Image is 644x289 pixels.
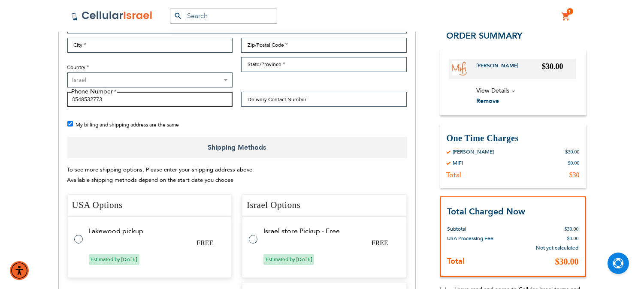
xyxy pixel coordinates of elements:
span: FREE [197,239,213,247]
div: $0.00 [568,160,580,166]
span: $0.00 [567,236,579,242]
input: Search [170,9,277,24]
a: 1 [562,12,571,22]
span: USA Processing Fee [447,235,494,242]
span: Estimated by [DATE] [89,254,139,265]
span: To see more shipping options, Please enter your shipping address above. Available shipping method... [67,166,254,184]
span: 1 [568,8,571,15]
th: Subtotal [447,218,514,234]
span: Not yet calculated [536,245,579,252]
a: [PERSON_NAME] [477,62,525,76]
span: Remove [477,97,499,105]
div: Total [447,171,462,179]
h4: USA Options [67,194,232,217]
span: $30.00 [555,257,579,267]
h3: One Time Charges [447,132,580,144]
td: Israel store Pickup - Free [263,227,396,235]
strong: Total [447,256,465,267]
div: $30 [569,171,580,179]
div: [PERSON_NAME] [453,148,494,155]
span: FREE [372,239,388,247]
td: Lakewood pickup [89,227,221,235]
div: MIFI [453,160,463,166]
span: My billing and shipping address are the same [76,121,179,128]
div: $30.00 [565,148,580,155]
img: Cellular Israel Logo [71,11,153,21]
span: Order Summary [447,30,523,42]
div: Accessibility Menu [10,261,29,280]
span: $30.00 [542,62,563,71]
span: Shipping Methods [67,137,407,158]
span: View Details [477,87,510,95]
img: MIFI Rental [452,61,467,75]
span: $30.00 [565,226,579,232]
h4: Israel Options [242,194,407,217]
span: Estimated by [DATE] [263,254,314,265]
strong: Total Charged Now [447,206,526,217]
